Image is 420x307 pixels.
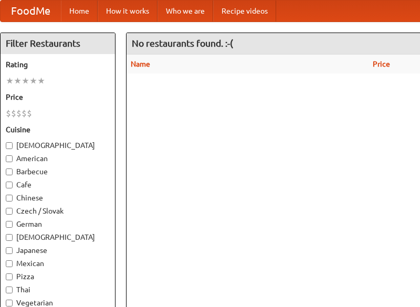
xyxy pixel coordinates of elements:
h4: Filter Restaurants [1,33,115,54]
a: FoodMe [1,1,61,22]
label: Japanese [6,245,110,256]
a: Price [373,60,390,68]
a: How it works [98,1,157,22]
label: [DEMOGRAPHIC_DATA] [6,140,110,151]
input: Japanese [6,247,13,254]
a: Recipe videos [213,1,276,22]
label: Thai [6,284,110,295]
li: ★ [37,75,45,87]
li: ★ [6,75,14,87]
label: Pizza [6,271,110,282]
a: Who we are [157,1,213,22]
h5: Rating [6,59,110,70]
li: $ [6,108,11,119]
label: [DEMOGRAPHIC_DATA] [6,232,110,242]
input: Thai [6,287,13,293]
label: American [6,153,110,164]
label: Chinese [6,193,110,203]
h5: Cuisine [6,124,110,135]
a: Name [131,60,150,68]
label: Czech / Slovak [6,206,110,216]
a: Home [61,1,98,22]
input: Barbecue [6,168,13,175]
li: $ [27,108,32,119]
ng-pluralize: No restaurants found. :-( [132,38,233,48]
input: Vegetarian [6,300,13,306]
label: Barbecue [6,166,110,177]
input: Chinese [6,195,13,202]
h5: Price [6,92,110,102]
li: $ [22,108,27,119]
input: Cafe [6,182,13,188]
li: $ [11,108,16,119]
label: Cafe [6,179,110,190]
li: ★ [22,75,29,87]
input: [DEMOGRAPHIC_DATA] [6,234,13,241]
label: German [6,219,110,229]
input: German [6,221,13,228]
input: Mexican [6,260,13,267]
li: ★ [14,75,22,87]
input: Czech / Slovak [6,208,13,215]
li: $ [16,108,22,119]
input: American [6,155,13,162]
label: Mexican [6,258,110,269]
li: ★ [29,75,37,87]
input: [DEMOGRAPHIC_DATA] [6,142,13,149]
input: Pizza [6,273,13,280]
